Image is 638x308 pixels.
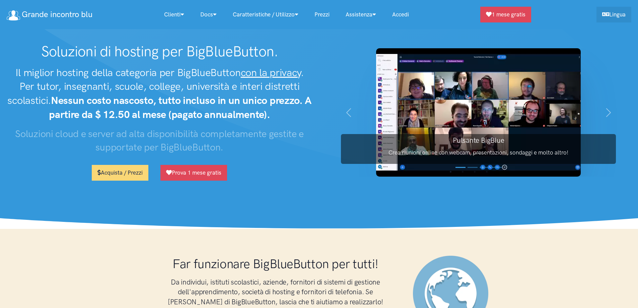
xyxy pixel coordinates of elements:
a: Prova 1 mese gratis [160,165,227,181]
a: Accedi [384,7,417,22]
a: Grande incontro blu [7,7,92,22]
a: Prezzi [306,7,338,22]
a: Assistenza [338,7,384,22]
img: logo [7,10,20,20]
h3: Da individui, istituti scolastici, aziende, fornitori di sistemi di gestione dell'apprendimento, ... [152,277,400,307]
a: Clienti [156,7,192,22]
h1: Soluzioni di hosting per BigBlueButton. [7,43,312,60]
h1: Far funzionare BigBlueButton per tutti! [152,256,400,272]
h2: Il miglior hosting della categoria per BigBlueButton . Per tutor, insegnanti, scuole, college, un... [7,66,312,122]
img: Schermata del pulsante BigBlue [376,48,581,177]
h3: Pulsante BigBlue [341,135,616,145]
a: Lingua [596,7,631,22]
u: con la privacy [241,66,301,79]
a: Docs [192,7,225,22]
a: Caratteristiche / Utilizzo [225,7,306,22]
a: 1 mese gratis [480,7,531,22]
a: Acquista / Prezzi [92,165,148,181]
h3: Soluzioni cloud e server ad alta disponibilità completamente gestite e supportate per BigBlueButton. [7,127,312,154]
p: Crea riunioni online con webcam, presentazioni, sondaggi e molto altro! [341,148,616,157]
strong: Nessun costo nascosto, tutto incluso in un unico prezzo. A partire da $ 12.50 al mese (pagato ann... [49,94,311,121]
